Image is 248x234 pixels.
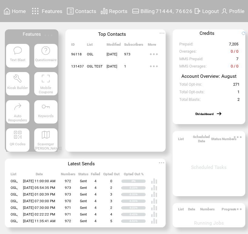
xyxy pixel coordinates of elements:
[124,172,144,178] span: Opted Out %
[148,60,160,72] img: ellypsis.svg
[2,6,27,16] a: Home
[11,219,18,223] span: OSL,
[39,86,53,94] span: Mobile Coupons
[13,46,23,55] img: text-blast.svg
[103,172,120,178] span: Opted Out
[13,74,23,84] img: tool%201.svg
[158,30,165,37] img: ellypsis.svg
[80,206,87,210] span: Sent
[11,206,18,210] span: OSL,
[65,179,71,183] span: 972
[34,72,58,95] a: Mobile Coupons
[221,7,228,15] img: profile.svg
[65,206,71,210] span: 971
[35,142,61,150] span: Scavenger [PERSON_NAME]
[110,179,112,183] span: 0
[10,58,25,62] span: Text Blast
[110,199,112,203] span: 3
[110,192,112,196] span: 3
[10,142,25,146] span: QR Codes
[34,100,58,124] a: Keywords
[23,186,55,190] span: [DATE] 05:54:35 PM
[148,48,160,60] img: ellypsis.svg
[80,212,87,216] span: Sent
[38,114,54,118] span: Keywords
[71,42,74,48] span: ID
[110,186,112,190] span: 2
[231,64,238,70] span: 0 / 0
[151,211,157,218] img: poll%20-%20white.svg
[151,198,157,204] img: poll%20-%20white.svg
[11,179,18,183] span: OSL,
[193,135,210,145] span: Scheduled Date
[232,131,244,143] img: ellypsis.svg
[75,8,96,14] span: Contacts
[7,86,28,90] span: Kiosk Builder
[29,5,63,17] a: Features
[23,179,55,183] span: [DATE] 11:00:00 AM
[222,207,236,213] span: Progress
[179,49,197,55] span: Overages:
[130,206,146,210] div: 0.21%
[107,52,117,56] span: [DATE]
[65,186,71,190] span: 973
[200,31,214,36] span: Credits
[222,137,236,143] span: Numbers
[71,64,84,68] span: 131437
[6,72,29,95] a: Kiosk Builder
[13,130,23,140] img: qr.svg
[94,206,97,210] span: 4
[87,42,93,48] span: List
[132,7,139,15] img: creidtcard.svg
[237,97,240,103] span: 2
[188,207,195,213] span: Date
[35,58,57,62] span: Questionnaire
[107,64,117,68] span: [DATE]
[193,6,220,16] a: Logout
[30,6,41,16] img: features.svg
[78,172,88,178] span: Status
[179,90,204,96] span: Total Opt-outs:
[110,212,112,216] span: 4
[179,97,200,103] span: Total Blasts:
[65,219,71,223] span: 972
[124,42,143,48] span: Subscribers
[191,165,227,170] span: Scheduled Tasks
[41,130,51,140] img: scavenger.svg
[41,74,51,84] img: coupons.svg
[80,186,87,190] span: Sent
[13,102,23,111] img: auto-responders.svg
[233,82,240,88] span: 271
[124,64,126,68] span: 1
[11,212,18,216] span: OSL,
[11,192,18,196] span: OSL,
[87,64,103,68] span: OSL TEST
[23,212,55,216] span: [DATE] 02:22:22 PM
[65,199,71,203] span: 970
[94,219,97,223] span: 4
[11,172,16,178] span: List
[109,8,127,14] span: Reports
[178,207,184,213] span: List
[130,193,146,196] div: 0.31%
[80,199,87,203] span: Sent
[3,7,11,15] img: home.svg
[181,74,236,79] span: Account Overview: August
[200,207,215,213] span: Numbers
[94,179,97,183] span: 4
[65,192,71,196] span: 973
[124,52,131,56] span: 973
[42,29,55,41] img: ellypsis.svg
[100,6,128,16] a: Reports
[87,52,93,56] span: OSL
[231,49,238,55] span: 0 / 0
[157,159,166,167] img: ellypsis.svg
[11,186,18,190] span: OSL,
[130,213,146,216] div: 0.41%
[232,203,244,215] img: ellypsis.svg
[80,219,87,223] span: Sent
[91,172,100,178] span: Failed
[11,199,18,203] span: OSL,
[61,172,75,178] span: Numbers
[67,7,74,15] img: contacts.svg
